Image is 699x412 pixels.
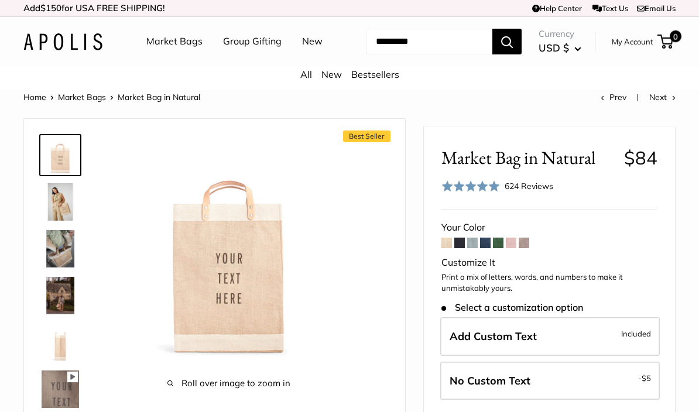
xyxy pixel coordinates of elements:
[146,33,203,50] a: Market Bags
[621,327,651,341] span: Included
[300,68,312,80] a: All
[612,35,653,49] a: My Account
[321,68,342,80] a: New
[23,90,200,105] nav: Breadcrumb
[39,321,81,363] a: description_13" wide, 18" high, 8" deep; handles: 3.5"
[302,33,323,50] a: New
[118,92,200,102] span: Market Bag in Natural
[441,254,657,272] div: Customize It
[343,131,390,142] span: Best Seller
[39,368,81,410] a: Market Bag in Natural
[23,33,102,50] img: Apolis
[505,181,553,191] span: 624 Reviews
[366,29,492,54] input: Search...
[624,146,657,169] span: $84
[638,371,651,385] span: -
[42,370,79,408] img: Market Bag in Natural
[351,68,399,80] a: Bestsellers
[39,134,81,176] a: Market Bag in Natural
[58,92,106,102] a: Market Bags
[592,4,628,13] a: Text Us
[42,324,79,361] img: description_13" wide, 18" high, 8" deep; handles: 3.5"
[637,4,676,13] a: Email Us
[42,136,79,174] img: Market Bag in Natural
[441,147,615,169] span: Market Bag in Natural
[42,230,79,267] img: Market Bag in Natural
[539,42,569,54] span: USD $
[450,329,537,343] span: Add Custom Text
[42,277,79,314] img: Market Bag in Natural
[441,219,657,236] div: Your Color
[539,26,581,42] span: Currency
[649,92,676,102] a: Next
[642,373,651,383] span: $5
[118,375,340,392] span: Roll over image to zoom in
[23,92,46,102] a: Home
[539,39,581,57] button: USD $
[492,29,522,54] button: Search
[441,272,657,294] p: Print a mix of letters, words, and numbers to make it unmistakably yours.
[440,317,660,356] label: Add Custom Text
[441,302,582,313] span: Select a customization option
[450,374,530,387] span: No Custom Text
[40,2,61,13] span: $150
[440,362,660,400] label: Leave Blank
[118,136,340,359] img: Market Bag in Natural
[39,274,81,317] a: Market Bag in Natural
[670,30,681,42] span: 0
[601,92,626,102] a: Prev
[39,181,81,223] a: Market Bag in Natural
[659,35,673,49] a: 0
[39,228,81,270] a: Market Bag in Natural
[532,4,582,13] a: Help Center
[223,33,282,50] a: Group Gifting
[42,183,79,221] img: Market Bag in Natural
